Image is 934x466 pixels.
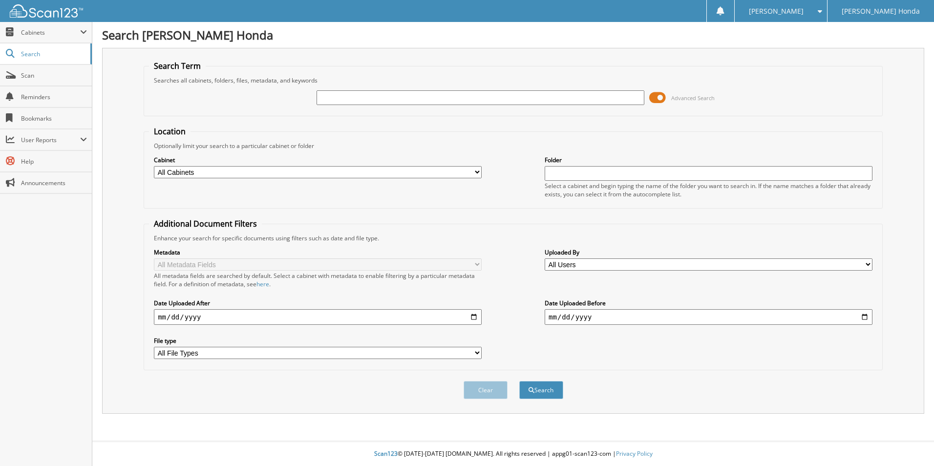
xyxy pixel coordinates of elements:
[149,218,262,229] legend: Additional Document Filters
[154,299,482,307] label: Date Uploaded After
[21,136,80,144] span: User Reports
[842,8,920,14] span: [PERSON_NAME] Honda
[21,28,80,37] span: Cabinets
[885,419,934,466] iframe: Chat Widget
[149,76,877,85] div: Searches all cabinets, folders, files, metadata, and keywords
[21,157,87,166] span: Help
[545,248,872,256] label: Uploaded By
[21,93,87,101] span: Reminders
[749,8,804,14] span: [PERSON_NAME]
[671,94,715,102] span: Advanced Search
[545,156,872,164] label: Folder
[545,299,872,307] label: Date Uploaded Before
[545,182,872,198] div: Select a cabinet and begin typing the name of the folder you want to search in. If the name match...
[154,309,482,325] input: start
[616,449,653,458] a: Privacy Policy
[149,126,191,137] legend: Location
[519,381,563,399] button: Search
[545,309,872,325] input: end
[92,442,934,466] div: © [DATE]-[DATE] [DOMAIN_NAME]. All rights reserved | appg01-scan123-com |
[154,248,482,256] label: Metadata
[464,381,508,399] button: Clear
[21,114,87,123] span: Bookmarks
[154,272,482,288] div: All metadata fields are searched by default. Select a cabinet with metadata to enable filtering b...
[21,50,85,58] span: Search
[21,179,87,187] span: Announcements
[102,27,924,43] h1: Search [PERSON_NAME] Honda
[21,71,87,80] span: Scan
[374,449,398,458] span: Scan123
[10,4,83,18] img: scan123-logo-white.svg
[154,156,482,164] label: Cabinet
[149,142,877,150] div: Optionally limit your search to a particular cabinet or folder
[256,280,269,288] a: here
[154,337,482,345] label: File type
[149,234,877,242] div: Enhance your search for specific documents using filters such as date and file type.
[149,61,206,71] legend: Search Term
